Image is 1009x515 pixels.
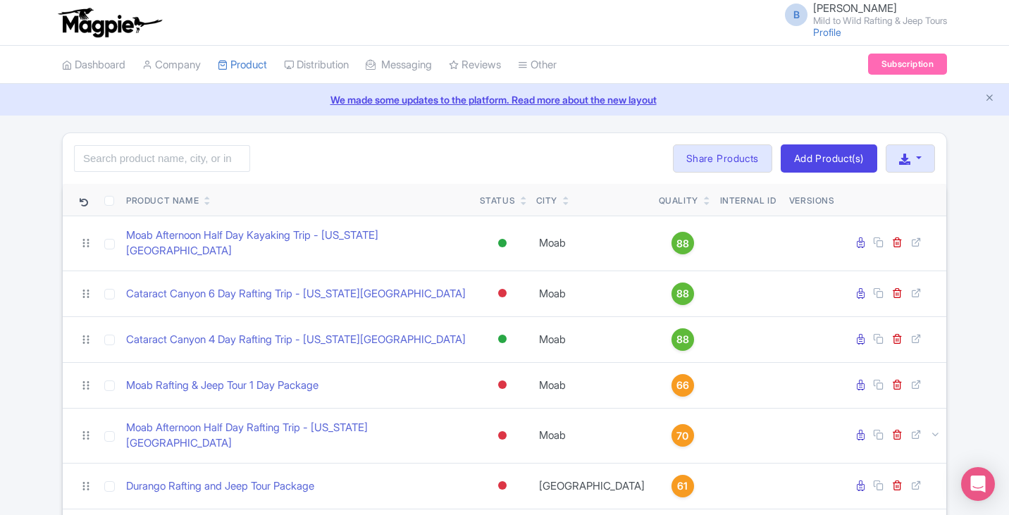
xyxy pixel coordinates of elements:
[676,332,689,347] span: 88
[495,283,509,304] div: Inactive
[126,478,314,495] a: Durango Rafting and Jeep Tour Package
[961,467,995,501] div: Open Intercom Messenger
[495,329,509,349] div: Active
[126,286,466,302] a: Cataract Canyon 6 Day Rafting Trip - [US_STATE][GEOGRAPHIC_DATA]
[659,475,707,497] a: 61
[495,233,509,254] div: Active
[673,144,772,173] a: Share Products
[284,46,349,85] a: Distribution
[126,228,469,259] a: Moab Afternoon Half Day Kayaking Trip - [US_STATE][GEOGRAPHIC_DATA]
[676,236,689,252] span: 88
[659,283,707,305] a: 88
[659,232,707,254] a: 88
[62,46,125,85] a: Dashboard
[126,378,318,394] a: Moab Rafting & Jeep Tour 1 Day Package
[126,332,466,348] a: Cataract Canyon 4 Day Rafting Trip - [US_STATE][GEOGRAPHIC_DATA]
[781,144,877,173] a: Add Product(s)
[677,478,688,494] span: 61
[676,428,688,444] span: 70
[8,92,1001,107] a: We made some updates to the platform. Read more about the new layout
[126,194,199,207] div: Product Name
[868,54,947,75] a: Subscription
[55,7,164,38] img: logo-ab69f6fb50320c5b225c76a69d11143b.png
[74,145,250,172] input: Search product name, city, or interal id
[813,26,841,38] a: Profile
[366,46,432,85] a: Messaging
[495,476,509,496] div: Inactive
[531,463,653,509] td: [GEOGRAPHIC_DATA]
[784,184,841,216] th: Versions
[676,378,689,393] span: 66
[449,46,501,85] a: Reviews
[531,216,653,271] td: Moab
[712,184,784,216] th: Internal ID
[495,426,509,446] div: Inactive
[659,374,707,397] a: 66
[518,46,557,85] a: Other
[126,420,469,452] a: Moab Afternoon Half Day Rafting Trip - [US_STATE][GEOGRAPHIC_DATA]
[785,4,807,26] span: B
[531,408,653,463] td: Moab
[776,3,947,25] a: B [PERSON_NAME] Mild to Wild Rafting & Jeep Tours
[531,316,653,362] td: Moab
[813,16,947,25] small: Mild to Wild Rafting & Jeep Tours
[142,46,201,85] a: Company
[813,1,897,15] span: [PERSON_NAME]
[531,271,653,316] td: Moab
[218,46,267,85] a: Product
[536,194,557,207] div: City
[659,328,707,351] a: 88
[659,424,707,447] a: 70
[659,194,698,207] div: Quality
[984,91,995,107] button: Close announcement
[495,375,509,395] div: Inactive
[480,194,516,207] div: Status
[531,362,653,408] td: Moab
[676,286,689,302] span: 88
